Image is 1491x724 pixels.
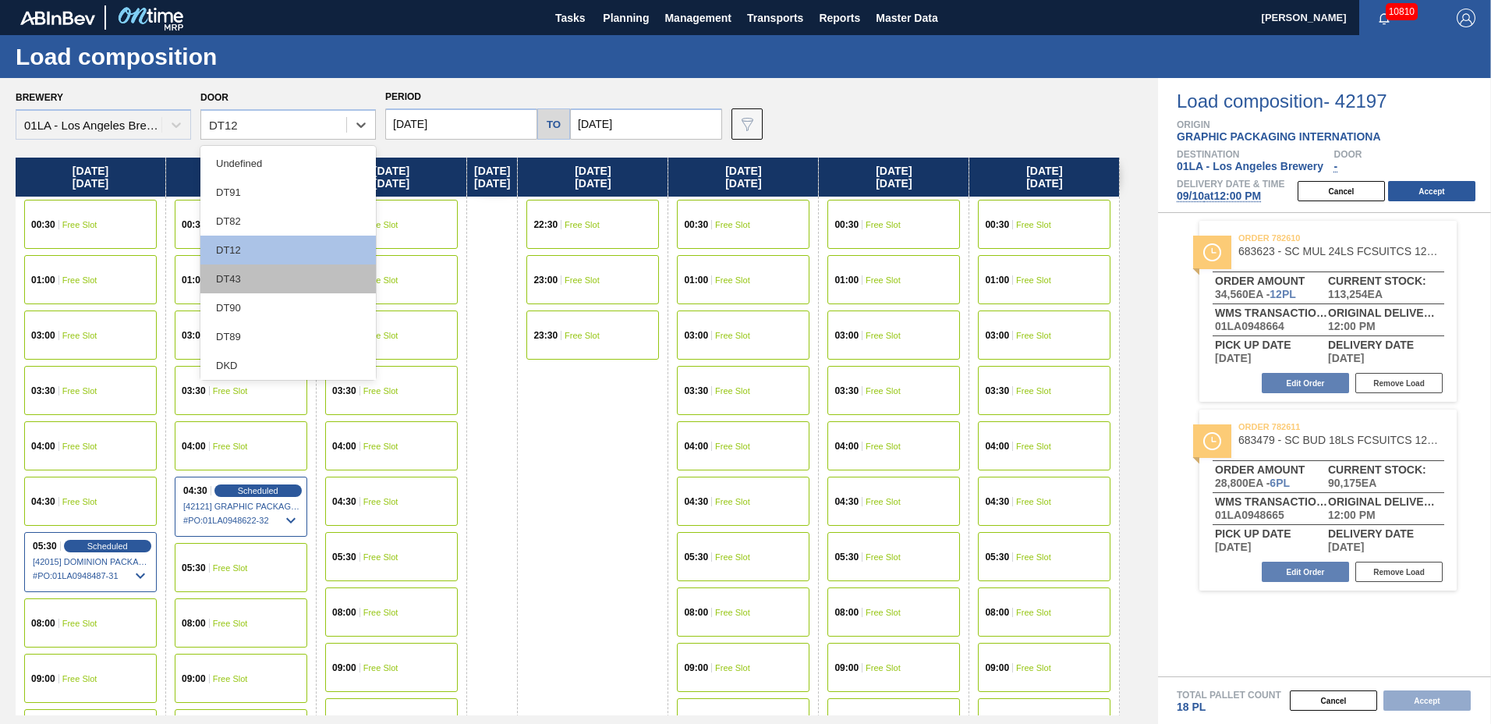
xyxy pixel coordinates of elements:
[385,91,421,102] span: Period
[1016,331,1051,340] span: Free Slot
[715,663,750,673] span: Free Slot
[1177,120,1491,130] span: Origin
[200,264,376,293] div: DT43
[565,331,600,340] span: Free Slot
[62,386,97,396] span: Free Slot
[200,322,376,351] div: DT89
[200,293,376,322] div: DT90
[866,608,901,617] span: Free Slot
[553,9,587,27] span: Tasks
[1016,608,1051,617] span: Free Slot
[31,619,55,628] span: 08:00
[213,674,248,683] span: Free Slot
[182,331,206,340] span: 03:00
[1298,181,1385,201] button: Cancel
[533,275,558,285] span: 23:00
[182,563,206,573] span: 05:30
[747,9,803,27] span: Transports
[363,331,398,340] span: Free Slot
[1359,7,1409,29] button: Notifications
[834,331,859,340] span: 03:00
[183,511,300,530] span: # PO : 01LA0948622-32
[866,220,901,229] span: Free Slot
[715,497,750,506] span: Free Slot
[684,331,708,340] span: 03:00
[738,115,756,133] img: icon-filter-gray
[715,331,750,340] span: Free Slot
[834,442,859,451] span: 04:00
[332,386,356,396] span: 03:30
[715,275,750,285] span: Free Slot
[182,674,206,683] span: 09:00
[183,502,300,511] span: [42121] GRAPHIC PACKAGING INTERNATIONA - 0008221069
[1388,181,1475,201] button: Accept
[1016,442,1051,451] span: Free Slot
[1334,160,1338,172] span: -
[1290,690,1377,711] button: Cancel
[62,442,97,451] span: Free Slot
[715,608,750,617] span: Free Slot
[1177,160,1323,172] span: 01LA - Los Angeles Brewery
[31,674,55,683] span: 09:00
[547,119,561,130] h5: to
[731,108,763,140] button: icon-filter-gray
[985,497,1009,506] span: 04:30
[866,442,901,451] span: Free Slot
[1016,497,1051,506] span: Free Slot
[715,386,750,396] span: Free Slot
[62,275,97,285] span: Free Slot
[182,220,206,229] span: 00:30
[664,9,731,27] span: Management
[715,552,750,562] span: Free Slot
[213,563,248,573] span: Free Slot
[985,220,1009,229] span: 00:30
[200,236,376,264] div: DT12
[834,386,859,396] span: 03:30
[1016,220,1051,229] span: Free Slot
[570,108,722,140] input: mm/dd/yyyy
[533,331,558,340] span: 23:30
[209,119,238,132] div: DT12
[363,608,398,617] span: Free Slot
[363,386,398,396] span: Free Slot
[866,331,901,340] span: Free Slot
[518,158,668,197] div: [DATE] [DATE]
[684,220,708,229] span: 00:30
[200,207,376,236] div: DT82
[332,552,356,562] span: 05:30
[1177,150,1334,159] span: Destination
[834,552,859,562] span: 05:30
[31,220,55,229] span: 00:30
[200,178,376,207] div: DT91
[876,9,937,27] span: Master Data
[166,158,316,197] div: [DATE] [DATE]
[684,663,708,673] span: 09:00
[819,9,860,27] span: Reports
[715,442,750,451] span: Free Slot
[866,275,901,285] span: Free Slot
[385,108,537,140] input: mm/dd/yyyy
[200,149,376,178] div: Undefined
[33,557,150,566] span: [42015] DOMINION PACKAGING, INC. - 0008325026
[1177,92,1491,111] span: Load composition - 42197
[182,442,206,451] span: 04:00
[332,608,356,617] span: 08:00
[213,442,248,451] span: Free Slot
[20,11,95,25] img: TNhmsLtSVTkK8tSr43FrP2fwEKptu5GPRR3wAAAABJRU5ErkJggg==
[834,663,859,673] span: 09:00
[332,663,356,673] span: 09:00
[684,608,708,617] span: 08:00
[182,386,206,396] span: 03:30
[200,351,376,380] div: DKD
[33,566,150,585] span: # PO : 01LA0948487-31
[363,275,398,285] span: Free Slot
[16,92,63,103] label: Brewery
[1016,386,1051,396] span: Free Slot
[62,619,97,628] span: Free Slot
[31,331,55,340] span: 03:00
[684,275,708,285] span: 01:00
[363,552,398,562] span: Free Slot
[317,158,466,197] div: [DATE] [DATE]
[238,486,278,495] span: Scheduled
[62,220,97,229] span: Free Slot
